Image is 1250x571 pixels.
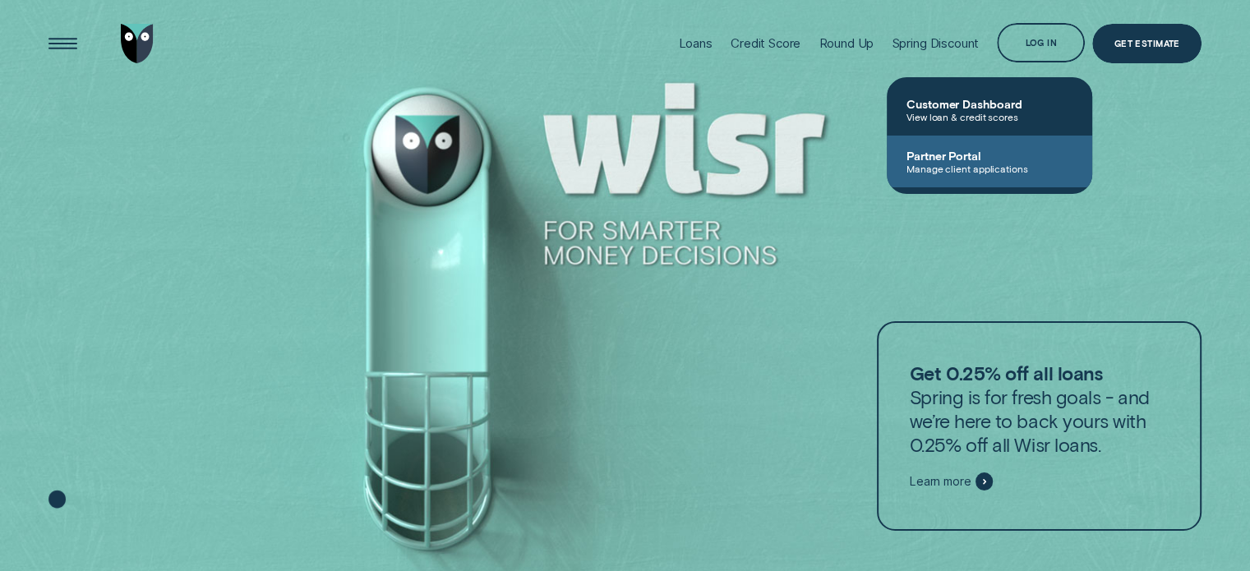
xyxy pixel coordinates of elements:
[887,84,1092,136] a: Customer DashboardView loan & credit scores
[679,35,713,51] div: Loans
[910,361,1102,385] strong: Get 0.25% off all loans
[731,35,800,51] div: Credit Score
[906,163,1072,174] span: Manage client applications
[910,474,971,489] span: Learn more
[910,361,1169,457] p: Spring is for fresh goals - and we’re here to back yours with 0.25% off all Wisr loans.
[819,35,874,51] div: Round Up
[906,111,1072,122] span: View loan & credit scores
[121,24,154,63] img: Wisr
[1092,24,1202,63] a: Get Estimate
[906,97,1072,111] span: Customer Dashboard
[892,35,979,51] div: Spring Discount
[877,321,1202,530] a: Get 0.25% off all loansSpring is for fresh goals - and we’re here to back yours with 0.25% off al...
[43,24,82,63] button: Open Menu
[997,23,1085,62] button: Log in
[906,149,1072,163] span: Partner Portal
[887,136,1092,187] a: Partner PortalManage client applications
